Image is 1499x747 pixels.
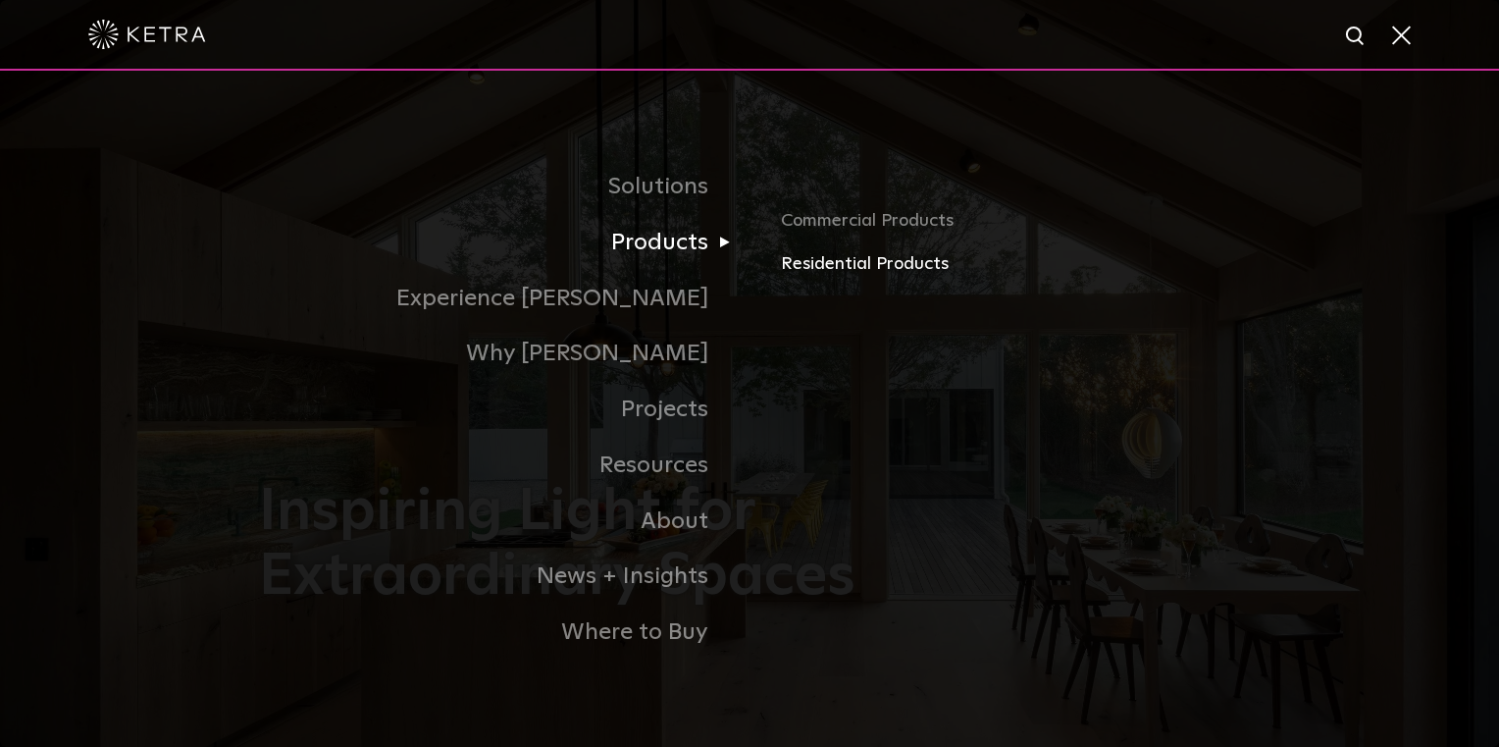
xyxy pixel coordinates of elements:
a: Residential Products [781,250,1240,279]
div: Navigation Menu [259,159,1240,661]
a: About [259,494,749,550]
a: Products [259,215,749,271]
img: ketra-logo-2019-white [88,20,206,49]
img: search icon [1344,25,1369,49]
a: Resources [259,438,749,494]
a: News + Insights [259,549,749,605]
a: Experience [PERSON_NAME] [259,271,749,327]
a: Solutions [259,159,749,215]
a: Why [PERSON_NAME] [259,326,749,382]
a: Where to Buy [259,605,749,661]
a: Projects [259,382,749,438]
a: Commercial Products [781,207,1240,250]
